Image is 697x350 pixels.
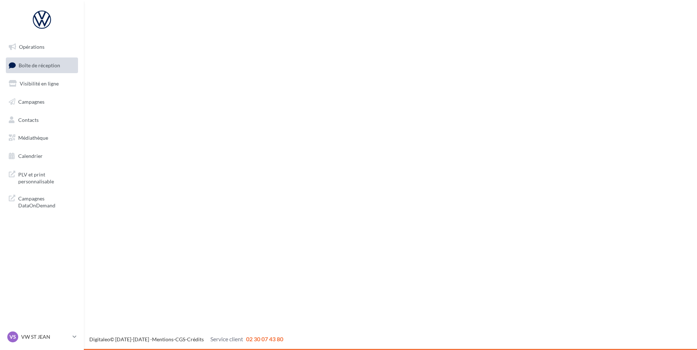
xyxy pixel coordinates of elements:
span: Contacts [18,116,39,123]
a: Médiathèque [4,130,79,146]
span: VS [9,333,16,341]
a: Crédits [187,336,204,342]
span: Campagnes DataOnDemand [18,194,75,209]
span: 02 30 07 43 80 [246,335,283,342]
span: Campagnes [18,99,44,105]
a: Digitaleo [89,336,110,342]
p: VW ST JEAN [21,333,70,341]
a: Contacts [4,112,79,128]
span: Visibilité en ligne [20,80,59,87]
span: Service client [210,335,243,342]
a: Campagnes [4,94,79,110]
a: Calendrier [4,148,79,164]
a: Mentions [152,336,174,342]
a: CGS [175,336,185,342]
a: Campagnes DataOnDemand [4,191,79,212]
a: Boîte de réception [4,57,79,73]
span: Boîte de réception [19,62,60,68]
span: Opérations [19,44,44,50]
span: PLV et print personnalisable [18,170,75,185]
a: Visibilité en ligne [4,76,79,91]
a: PLV et print personnalisable [4,167,79,188]
span: Médiathèque [18,135,48,141]
a: Opérations [4,39,79,55]
a: VS VW ST JEAN [6,330,78,344]
span: Calendrier [18,153,43,159]
span: © [DATE]-[DATE] - - - [89,336,283,342]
